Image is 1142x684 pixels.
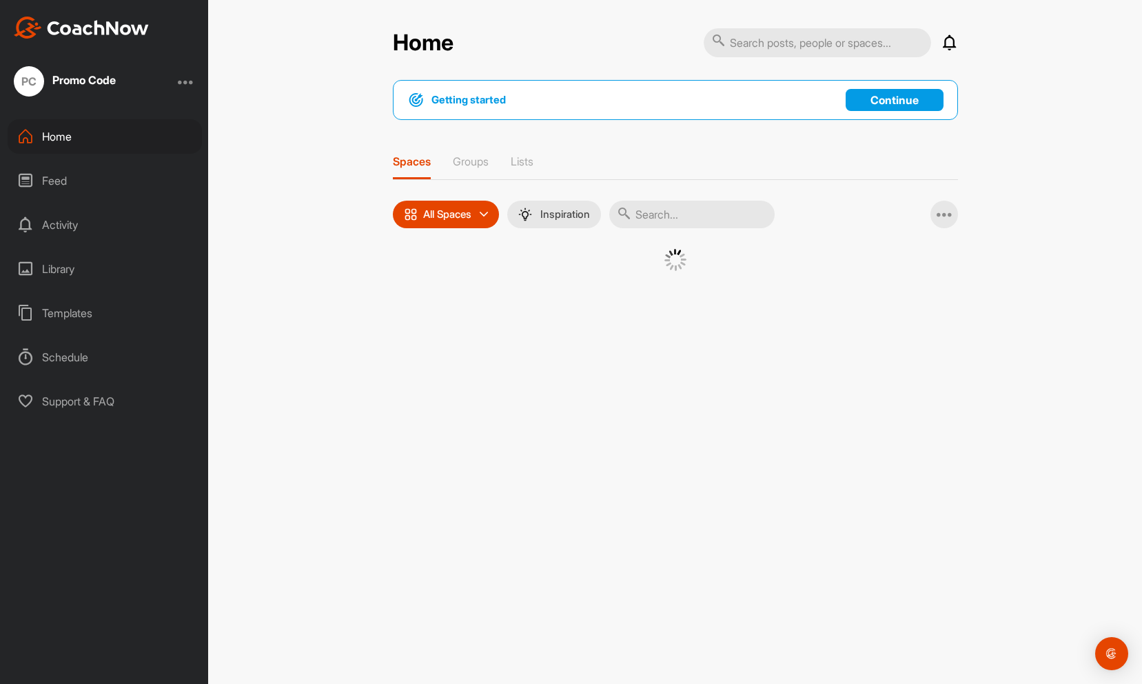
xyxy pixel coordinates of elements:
div: Feed [8,163,202,198]
p: Lists [511,154,533,168]
p: Inspiration [540,209,590,220]
div: Activity [8,208,202,242]
div: Schedule [8,340,202,374]
p: Groups [453,154,489,168]
p: Spaces [393,154,431,168]
img: icon [404,208,418,221]
input: Search... [609,201,775,228]
div: Open Intercom Messenger [1095,637,1128,670]
input: Search posts, people or spaces... [704,28,931,57]
img: menuIcon [518,208,532,221]
h2: Home [393,30,453,57]
div: Promo Code [52,74,116,85]
img: CoachNow [14,17,149,39]
a: Continue [846,89,944,111]
img: G6gVgL6ErOh57ABN0eRmCEwV0I4iEi4d8EwaPGI0tHgoAbU4EAHFLEQAh+QQFCgALACwIAA4AGAASAAAEbHDJSesaOCdk+8xg... [664,249,686,271]
h1: Getting started [431,92,506,108]
div: Home [8,119,202,154]
div: Library [8,252,202,286]
div: Support & FAQ [8,384,202,419]
img: bullseye [407,92,425,108]
div: Templates [8,296,202,330]
div: PC [14,66,44,97]
p: All Spaces [423,209,471,220]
